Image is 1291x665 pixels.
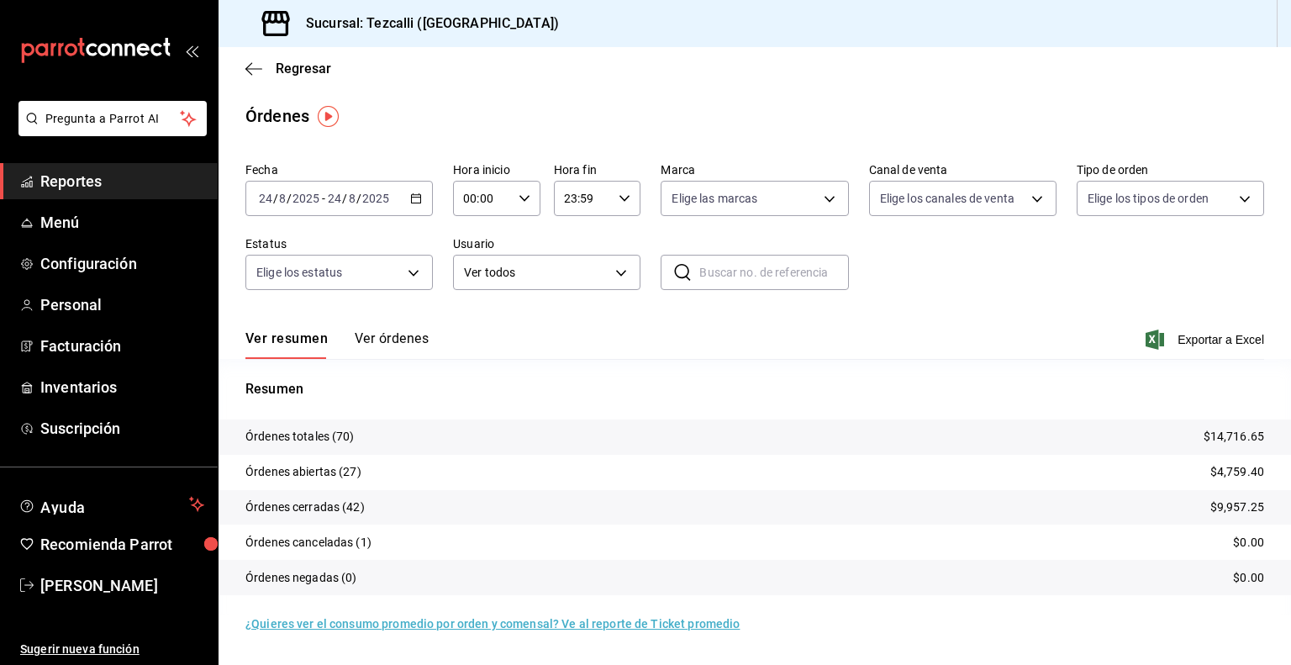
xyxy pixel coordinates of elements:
[1210,499,1264,516] p: $9,957.25
[356,192,361,205] span: /
[1233,534,1264,552] p: $0.00
[672,190,757,207] span: Elige las marcas
[20,641,204,658] span: Sugerir nueva función
[355,330,429,359] button: Ver órdenes
[880,190,1014,207] span: Elige los canales de venta
[1233,569,1264,587] p: $0.00
[40,252,204,275] span: Configuración
[273,192,278,205] span: /
[245,463,361,481] p: Órdenes abiertas (27)
[245,534,371,552] p: Órdenes canceladas (1)
[348,192,356,205] input: --
[245,238,433,250] label: Estatus
[40,376,204,398] span: Inventarios
[699,256,848,289] input: Buscar no. de referencia
[1077,164,1264,176] label: Tipo de orden
[40,533,204,556] span: Recomienda Parrot
[276,61,331,77] span: Regresar
[245,617,740,631] a: ¿Quieres ver el consumo promedio por orden y comensal? Ve al reporte de Ticket promedio
[554,164,641,176] label: Hora fin
[361,192,390,205] input: ----
[40,417,204,440] span: Suscripción
[327,192,342,205] input: --
[292,13,559,34] h3: Sucursal: Tezcalli ([GEOGRAPHIC_DATA])
[245,103,309,129] div: Órdenes
[245,499,365,516] p: Órdenes cerradas (42)
[1149,330,1264,350] button: Exportar a Excel
[661,164,848,176] label: Marca
[245,569,357,587] p: Órdenes negadas (0)
[342,192,347,205] span: /
[287,192,292,205] span: /
[1204,428,1264,446] p: $14,716.65
[40,335,204,357] span: Facturación
[258,192,273,205] input: --
[245,61,331,77] button: Regresar
[40,494,182,515] span: Ayuda
[464,264,609,282] span: Ver todos
[1088,190,1209,207] span: Elige los tipos de orden
[453,164,540,176] label: Hora inicio
[318,106,339,127] img: Tooltip marker
[40,170,204,193] span: Reportes
[12,122,207,140] a: Pregunta a Parrot AI
[245,330,328,359] button: Ver resumen
[45,110,181,128] span: Pregunta a Parrot AI
[1210,463,1264,481] p: $4,759.40
[869,164,1057,176] label: Canal de venta
[18,101,207,136] button: Pregunta a Parrot AI
[245,379,1264,399] p: Resumen
[40,574,204,597] span: [PERSON_NAME]
[292,192,320,205] input: ----
[256,264,342,281] span: Elige los estatus
[245,428,355,446] p: Órdenes totales (70)
[245,330,429,359] div: navigation tabs
[40,211,204,234] span: Menú
[278,192,287,205] input: --
[245,164,433,176] label: Fecha
[322,192,325,205] span: -
[453,238,640,250] label: Usuario
[185,44,198,57] button: open_drawer_menu
[40,293,204,316] span: Personal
